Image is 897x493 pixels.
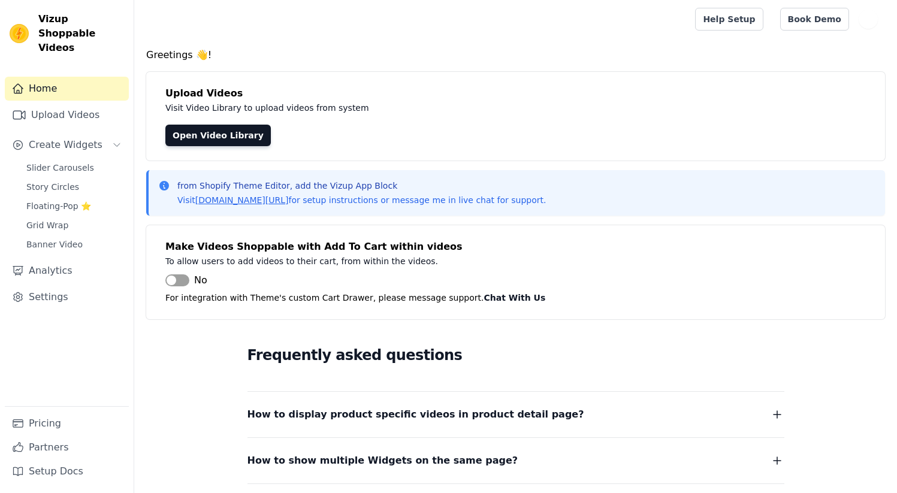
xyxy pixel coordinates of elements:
a: Pricing [5,412,129,435]
button: No [165,273,207,288]
span: Story Circles [26,181,79,193]
a: Analytics [5,259,129,283]
span: How to display product specific videos in product detail page? [247,406,584,423]
h4: Make Videos Shoppable with Add To Cart within videos [165,240,866,254]
button: How to display product specific videos in product detail page? [247,406,784,423]
a: Settings [5,285,129,309]
p: For integration with Theme's custom Cart Drawer, please message support. [165,291,866,305]
button: Chat With Us [484,291,546,305]
a: Floating-Pop ⭐ [19,198,129,214]
p: Visit for setup instructions or message me in live chat for support. [177,194,546,206]
a: Slider Carousels [19,159,129,176]
a: Open Video Library [165,125,271,146]
h4: Greetings 👋! [146,48,885,62]
button: How to show multiple Widgets on the same page? [247,452,784,469]
span: Create Widgets [29,138,102,152]
a: Book Demo [780,8,849,31]
h4: Upload Videos [165,86,866,101]
button: Create Widgets [5,133,129,157]
h2: Frequently asked questions [247,343,784,367]
img: Vizup [10,24,29,43]
span: Slider Carousels [26,162,94,174]
a: Story Circles [19,179,129,195]
p: To allow users to add videos to their cart, from within the videos. [165,254,702,268]
a: Help Setup [695,8,763,31]
span: Floating-Pop ⭐ [26,200,91,212]
span: No [194,273,207,288]
span: How to show multiple Widgets on the same page? [247,452,518,469]
a: Grid Wrap [19,217,129,234]
p: Visit Video Library to upload videos from system [165,101,702,115]
span: Vizup Shoppable Videos [38,12,124,55]
a: Partners [5,435,129,459]
a: Upload Videos [5,103,129,127]
a: Banner Video [19,236,129,253]
a: [DOMAIN_NAME][URL] [195,195,289,205]
a: Home [5,77,129,101]
a: Setup Docs [5,459,129,483]
span: Banner Video [26,238,83,250]
p: from Shopify Theme Editor, add the Vizup App Block [177,180,546,192]
span: Grid Wrap [26,219,68,231]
